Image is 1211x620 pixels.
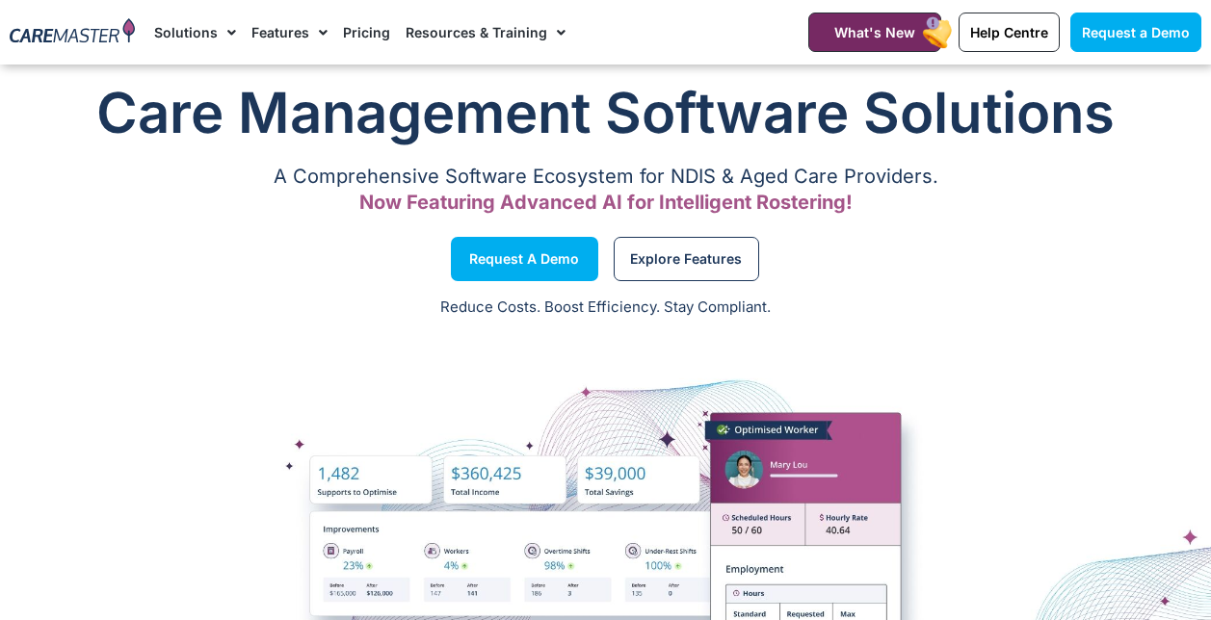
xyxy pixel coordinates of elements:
p: A Comprehensive Software Ecosystem for NDIS & Aged Care Providers. [10,170,1201,183]
a: Explore Features [614,237,759,281]
span: Explore Features [630,254,742,264]
a: Request a Demo [1070,13,1201,52]
span: Help Centre [970,24,1048,40]
a: What's New [808,13,941,52]
span: Request a Demo [469,254,579,264]
a: Help Centre [959,13,1060,52]
a: Request a Demo [451,237,598,281]
h1: Care Management Software Solutions [10,74,1201,151]
span: Now Featuring Advanced AI for Intelligent Rostering! [359,191,853,214]
img: CareMaster Logo [10,18,135,46]
p: Reduce Costs. Boost Efficiency. Stay Compliant. [12,297,1199,319]
span: Request a Demo [1082,24,1190,40]
span: What's New [834,24,915,40]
